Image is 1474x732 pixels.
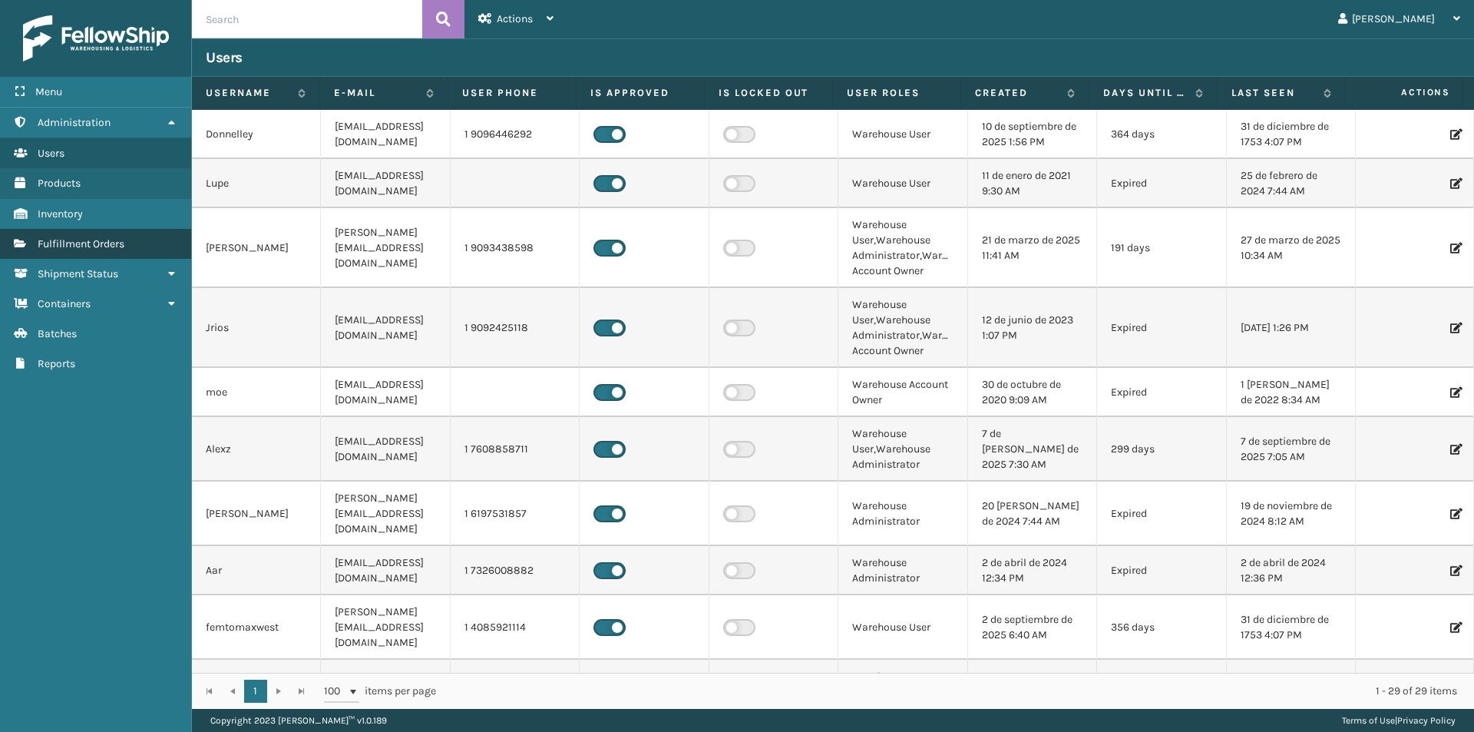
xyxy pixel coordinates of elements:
[192,368,321,417] td: moe
[1450,129,1459,140] i: Edit
[321,288,450,368] td: [EMAIL_ADDRESS][DOMAIN_NAME]
[1450,387,1459,398] i: Edit
[838,417,967,482] td: Warehouse User,Warehouse Administrator
[838,110,967,159] td: Warehouse User
[1450,243,1459,253] i: Edit
[321,546,450,595] td: [EMAIL_ADDRESS][DOMAIN_NAME]
[244,680,267,703] a: 1
[38,267,118,280] span: Shipment Status
[1097,368,1226,417] td: Expired
[838,482,967,546] td: Warehouse Administrator
[206,48,243,67] h3: Users
[1097,208,1226,288] td: 191 days
[451,288,580,368] td: 1 9092425118
[497,12,533,25] span: Actions
[192,288,321,368] td: Jrios
[321,208,450,288] td: [PERSON_NAME][EMAIL_ADDRESS][DOMAIN_NAME]
[1227,208,1356,288] td: 27 de marzo de 2025 10:34 AM
[1450,622,1459,633] i: Edit
[1342,709,1456,732] div: |
[838,159,967,208] td: Warehouse User
[321,110,450,159] td: [EMAIL_ADDRESS][DOMAIN_NAME]
[192,417,321,482] td: Alexz
[451,595,580,660] td: 1 4085921114
[1227,159,1356,208] td: 25 de febrero de 2024 7:44 AM
[451,208,580,288] td: 1 9093438598
[192,595,321,660] td: femtomaxwest
[838,368,967,417] td: Warehouse Account Owner
[451,417,580,482] td: 1 7608858711
[968,368,1097,417] td: 30 de octubre de 2020 9:09 AM
[1097,159,1226,208] td: Expired
[1097,110,1226,159] td: 364 days
[38,177,81,190] span: Products
[968,110,1097,159] td: 10 de septiembre de 2025 1:56 PM
[324,684,347,699] span: 100
[975,86,1059,100] label: Created
[210,709,387,732] p: Copyright 2023 [PERSON_NAME]™ v 1.0.189
[35,85,62,98] span: Menu
[192,546,321,595] td: Aar
[838,288,967,368] td: Warehouse User,Warehouse Administrator,Warehouse Account Owner
[192,482,321,546] td: [PERSON_NAME]
[1097,595,1226,660] td: 356 days
[1450,323,1459,333] i: Edit
[968,208,1097,288] td: 21 de marzo de 2025 11:41 AM
[1227,288,1356,368] td: [DATE] 1:26 PM
[38,147,64,160] span: Users
[968,288,1097,368] td: 12 de junio de 2023 1:07 PM
[1103,86,1188,100] label: Days until password expires
[192,110,321,159] td: Donnelley
[1231,86,1316,100] label: Last Seen
[38,237,124,250] span: Fulfillment Orders
[1397,715,1456,726] a: Privacy Policy
[1450,444,1459,455] i: Edit
[1450,565,1459,576] i: Edit
[23,15,169,61] img: logo
[38,207,83,220] span: Inventory
[847,86,947,100] label: User Roles
[1450,508,1459,519] i: Edit
[324,680,436,703] span: items per page
[1097,288,1226,368] td: Expired
[1450,178,1459,189] i: Edit
[462,86,562,100] label: User phone
[192,208,321,288] td: [PERSON_NAME]
[451,110,580,159] td: 1 9096446292
[1097,417,1226,482] td: 299 days
[719,86,818,100] label: Is Locked Out
[38,327,77,340] span: Batches
[1097,482,1226,546] td: Expired
[38,116,111,129] span: Administration
[590,86,690,100] label: Is Approved
[1227,110,1356,159] td: 31 de diciembre de 1753 4:07 PM
[1227,595,1356,660] td: 31 de diciembre de 1753 4:07 PM
[321,482,450,546] td: [PERSON_NAME][EMAIL_ADDRESS][DOMAIN_NAME]
[968,482,1097,546] td: 20 [PERSON_NAME] de 2024 7:44 AM
[458,684,1457,699] div: 1 - 29 of 29 items
[334,86,418,100] label: E-mail
[1350,80,1459,105] span: Actions
[1342,715,1395,726] a: Terms of Use
[451,546,580,595] td: 1 7326008882
[968,159,1097,208] td: 11 de enero de 2021 9:30 AM
[321,595,450,660] td: [PERSON_NAME][EMAIL_ADDRESS][DOMAIN_NAME]
[1227,368,1356,417] td: 1 [PERSON_NAME] de 2022 8:34 AM
[838,546,967,595] td: Warehouse Administrator
[1227,417,1356,482] td: 7 de septiembre de 2025 7:05 AM
[451,482,580,546] td: 1 6197531857
[321,159,450,208] td: [EMAIL_ADDRESS][DOMAIN_NAME]
[838,208,967,288] td: Warehouse User,Warehouse Administrator,Warehouse Account Owner
[38,297,91,310] span: Containers
[968,595,1097,660] td: 2 de septiembre de 2025 6:40 AM
[1227,546,1356,595] td: 2 de abril de 2024 12:36 PM
[1227,482,1356,546] td: 19 de noviembre de 2024 8:12 AM
[968,546,1097,595] td: 2 de abril de 2024 12:34 PM
[321,417,450,482] td: [EMAIL_ADDRESS][DOMAIN_NAME]
[1097,546,1226,595] td: Expired
[968,417,1097,482] td: 7 de [PERSON_NAME] de 2025 7:30 AM
[38,357,75,370] span: Reports
[838,595,967,660] td: Warehouse User
[206,86,290,100] label: Username
[192,159,321,208] td: Lupe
